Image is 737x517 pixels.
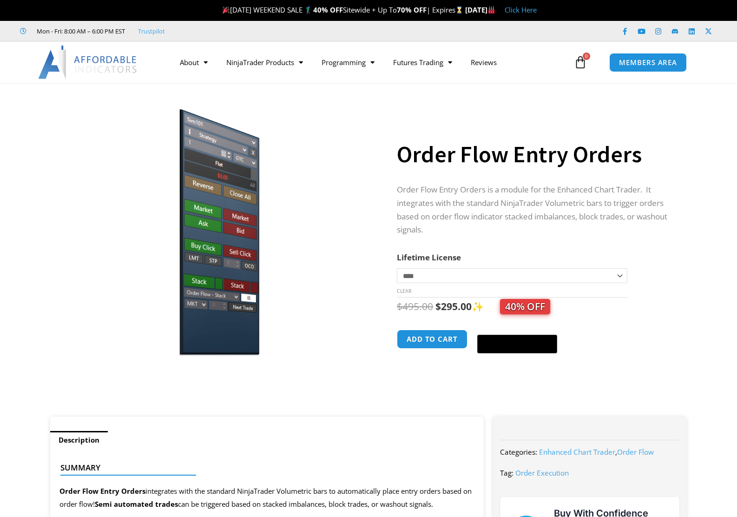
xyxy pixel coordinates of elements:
a: MEMBERS AREA [609,53,687,72]
strong: Semi automated trades [95,499,178,509]
strong: 70% OFF [397,5,427,14]
a: NinjaTrader Products [217,52,312,73]
a: Clear options [397,288,411,294]
img: 🏭 [488,7,495,13]
strong: [DATE] [465,5,495,14]
button: Buy with GPay [477,335,557,353]
span: , [539,447,654,457]
a: Futures Trading [384,52,461,73]
span: [DATE] WEEKEND SALE 🏌️‍♂️ Sitewide + Up To | Expires [220,5,465,14]
span: $ [397,300,402,313]
a: Order Flow [617,447,654,457]
a: Click Here [505,5,537,14]
span: ✨ [472,300,550,313]
span: MEMBERS AREA [619,59,677,66]
span: Tag: [500,468,513,477]
strong: Order Flow Entry Orders [59,486,145,496]
img: ⌛ [456,7,463,13]
bdi: 295.00 [435,300,472,313]
img: 🎉 [223,7,230,13]
a: Trustpilot [138,26,165,37]
h1: Order Flow Entry Orders [397,138,668,171]
iframe: Secure payment input frame [475,328,559,329]
a: Reviews [461,52,506,73]
img: LogoAI | Affordable Indicators – NinjaTrader [38,46,138,79]
p: integrates with the standard NinjaTrader Volumetric bars to automatically place entry orders base... [59,485,474,511]
span: Categories: [500,447,537,457]
a: About [171,52,217,73]
button: Add to cart [397,330,467,349]
strong: 40% OFF [313,5,343,14]
span: 0 [583,53,590,60]
span: 40% OFF [500,299,550,314]
a: Order Execution [515,468,569,477]
a: Programming [312,52,384,73]
h4: Summary [60,463,466,472]
p: Order Flow Entry Orders is a module for the Enhanced Chart Trader. It integrates with the standar... [397,183,668,237]
bdi: 495.00 [397,300,433,313]
label: Lifetime License [397,252,461,263]
a: Description [50,431,108,449]
img: orderflow entry [64,99,362,356]
a: Enhanced Chart Trader [539,447,615,457]
nav: Menu [171,52,572,73]
span: Mon - Fri: 8:00 AM – 6:00 PM EST [34,26,125,37]
a: 0 [560,49,601,76]
span: $ [435,300,441,313]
